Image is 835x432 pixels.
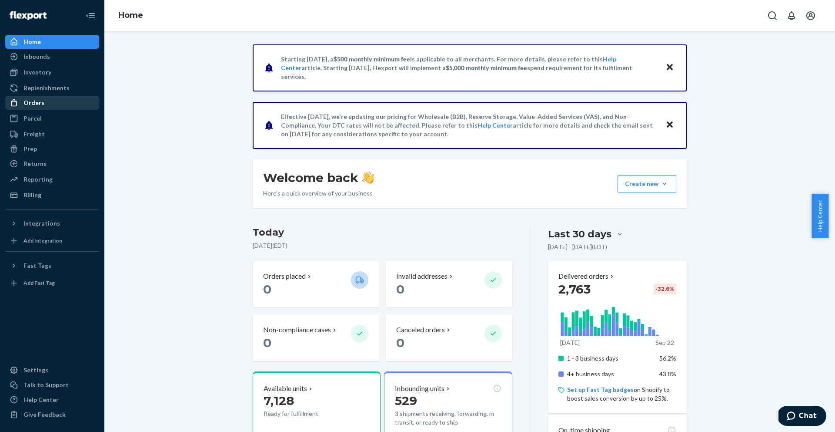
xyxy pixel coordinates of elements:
p: Available units [264,384,307,394]
h3: Today [253,226,512,240]
a: Freight [5,127,99,141]
p: Inbounding units [395,384,444,394]
span: 2,763 [558,282,591,297]
img: hand-wave emoji [362,172,374,184]
button: Delivered orders [558,271,615,281]
button: Open Search Box [764,7,781,24]
div: Add Fast Tag [23,279,55,287]
div: Orders [23,98,44,107]
p: Canceled orders [396,325,445,335]
a: Parcel [5,111,99,125]
a: Help Center [478,121,513,129]
div: Reporting [23,175,53,184]
a: Help Center [5,393,99,407]
button: Close [664,61,675,74]
div: Talk to Support [23,381,69,389]
button: Close Navigation [82,7,99,24]
div: Home [23,37,41,46]
p: on Shopify to boost sales conversion by up to 25%. [567,385,676,403]
div: Add Integration [23,237,62,244]
button: Open notifications [783,7,800,24]
span: $5,000 monthly minimum fee [446,64,527,71]
p: 3 shipments receiving, forwarding, in transit, or ready to ship [395,409,501,427]
ol: breadcrumbs [111,3,150,28]
p: [DATE] [560,338,580,347]
p: Here’s a quick overview of your business [263,189,374,198]
p: Invalid addresses [396,271,448,281]
a: Billing [5,188,99,202]
div: Inbounds [23,52,50,61]
div: Freight [23,130,45,138]
div: Replenishments [23,84,70,92]
div: Integrations [23,219,60,228]
a: Reporting [5,172,99,186]
button: Integrations [5,216,99,230]
a: Settings [5,363,99,377]
h1: Welcome back [263,170,374,186]
div: Parcel [23,114,42,123]
a: Orders [5,96,99,110]
a: Returns [5,157,99,171]
div: Prep [23,145,37,153]
p: 4+ business days [567,370,653,378]
div: Help Center [23,395,59,404]
div: Returns [23,159,47,168]
p: Starting [DATE], a is applicable to all merchants. For more details, please refer to this article... [281,55,657,81]
div: Settings [23,366,48,375]
div: Fast Tags [23,261,51,270]
button: Help Center [812,194,828,238]
div: -32.6 % [654,283,676,294]
span: $500 monthly minimum fee [334,55,410,63]
div: Give Feedback [23,410,66,419]
a: Home [118,10,143,20]
span: 56.2% [659,354,676,362]
span: 529 [395,393,417,408]
a: Replenishments [5,81,99,95]
a: Add Fast Tag [5,276,99,290]
a: Home [5,35,99,49]
button: Open account menu [802,7,819,24]
span: 0 [263,335,271,350]
button: Orders placed 0 [253,261,379,307]
a: Prep [5,142,99,156]
img: Flexport logo [10,11,47,20]
button: Close [664,119,675,132]
span: 0 [396,282,404,297]
button: Invalid addresses 0 [386,261,512,307]
span: 43.8% [659,370,676,378]
button: Give Feedback [5,408,99,422]
p: 1 - 3 business days [567,354,653,363]
span: 0 [263,282,271,297]
p: Ready for fulfillment [264,409,344,418]
button: Non-compliance cases 0 [253,314,379,361]
a: Add Integration [5,234,99,248]
button: Fast Tags [5,259,99,273]
p: [DATE] - [DATE] ( EDT ) [548,243,607,251]
a: Set up Fast Tag badges [567,386,634,393]
a: Inbounds [5,50,99,64]
p: Orders placed [263,271,306,281]
span: 0 [396,335,404,350]
p: Non-compliance cases [263,325,331,335]
button: Create new [618,175,676,192]
p: Sep 22 [655,338,674,347]
button: Talk to Support [5,378,99,392]
button: Canceled orders 0 [386,314,512,361]
div: Last 30 days [548,227,611,241]
span: 7,128 [264,393,294,408]
iframe: Opens a widget where you can chat to one of our agents [778,406,826,428]
div: Inventory [23,68,51,77]
p: Effective [DATE], we're updating our pricing for Wholesale (B2B), Reserve Storage, Value-Added Se... [281,112,657,138]
a: Inventory [5,65,99,79]
p: [DATE] ( EDT ) [253,241,512,250]
div: Billing [23,191,41,199]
